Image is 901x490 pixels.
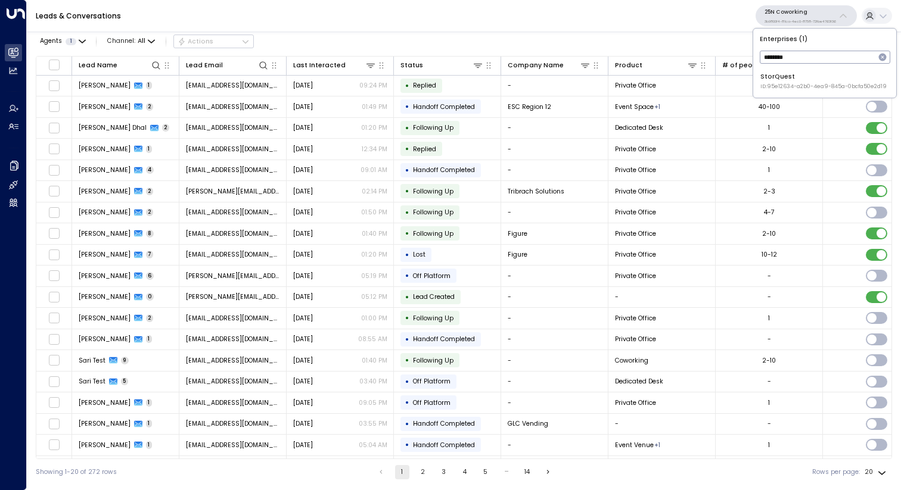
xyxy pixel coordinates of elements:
div: Showing 1-20 of 272 rows [36,467,117,477]
span: Off Platform [413,377,450,386]
span: rayan.habbab@gmail.com [186,229,280,238]
div: - [768,419,771,428]
button: Go to page 2 [416,465,430,479]
span: Jul 09, 2025 [293,250,313,259]
div: # of people [722,60,763,71]
span: Private Office [615,398,656,407]
span: 6 [146,272,154,280]
span: 1 [146,399,153,407]
span: Dedicated Desk [615,377,663,386]
span: Toggle select row [48,333,60,345]
div: 20 [865,465,888,479]
span: Sandy Talley [79,102,131,111]
button: Go to page 4 [458,465,472,479]
span: Private Office [615,250,656,259]
span: Aug 01, 2025 [293,419,313,428]
div: • [405,437,409,452]
span: Following Up [413,314,453,323]
span: 2 [146,314,154,322]
div: • [405,268,409,283]
span: Aug 07, 2025 [293,335,313,344]
span: Sari Test [79,377,105,386]
span: 1 [146,420,153,427]
span: Aug 07, 2025 [293,314,313,323]
div: Last Interacted [293,60,346,71]
span: Aug 07, 2025 [293,271,313,280]
div: 2-3 [763,187,775,196]
div: 1 [768,441,770,450]
span: 8 [146,230,154,238]
span: calebsprice23@gmail.com [186,145,280,154]
span: Prateek Dhal [79,123,147,132]
td: - [501,308,608,329]
span: Toggle select row [48,439,60,451]
span: Toggle select row [48,228,60,239]
span: Channel: [104,35,159,48]
span: All [138,38,145,45]
span: 2 [146,208,154,216]
a: Leads & Conversations [36,11,121,21]
p: 01:49 PM [362,102,387,111]
div: • [405,78,409,93]
div: 1 [768,398,770,407]
span: Jason Sikkenga [79,271,131,280]
span: Caleb Price [79,145,131,154]
span: Handoff Completed [413,102,475,111]
span: Replied [413,81,436,90]
span: 9 [121,357,129,364]
label: Rows per page: [812,467,860,477]
span: Agents [40,38,62,45]
button: Go to page 3 [437,465,451,479]
span: jason.sikkenga@gmail.com [186,292,280,301]
span: Toggle select row [48,207,60,218]
div: Meeting Room [654,102,660,111]
span: Private Office [615,271,656,280]
span: Toggle select row [48,186,60,197]
span: rayan.habbab@gmail.com [186,250,280,259]
div: • [405,226,409,241]
button: Actions [173,35,254,49]
div: Lead Name [79,60,162,71]
span: Erica Taylor [79,187,131,196]
span: Yesterday [293,102,313,111]
td: - [608,414,716,435]
span: Aug 11, 2025 [293,187,313,196]
td: - [501,372,608,392]
div: Product [615,60,698,71]
td: - [501,435,608,455]
div: Lead Email [186,60,223,71]
p: 03:55 PM [359,419,387,428]
span: Following Up [413,229,453,238]
p: 03:40 PM [359,377,387,386]
div: Company Name [508,60,564,71]
span: Sari Test [79,356,105,365]
div: • [405,374,409,389]
span: Private Office [615,229,656,238]
div: • [405,332,409,347]
span: 5 [121,377,129,385]
div: • [405,141,409,157]
span: Yesterday [293,166,313,174]
button: Channel:All [104,35,159,48]
span: Toggle select row [48,313,60,324]
div: Product [615,60,642,71]
p: 01:20 PM [361,250,387,259]
span: Lance Turner [79,314,131,323]
span: lsturnertrucking@gmail.com [186,314,280,323]
span: Akshay K [79,398,131,407]
div: 10-12 [762,250,777,259]
p: Enterprises ( 1 ) [757,32,893,46]
td: - [501,350,608,371]
div: # of people [722,60,806,71]
p: 02:14 PM [362,187,387,196]
span: Off Platform [413,398,450,407]
div: 2-10 [762,229,776,238]
span: ESC Region 12 [508,102,551,111]
td: - [501,392,608,413]
td: - [501,76,608,96]
span: Aug 11, 2025 [293,229,313,238]
span: Private Office [615,166,656,174]
span: Lead Created [413,292,455,301]
span: Yesterday [293,123,313,132]
span: Aug 11, 2025 [293,208,313,217]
